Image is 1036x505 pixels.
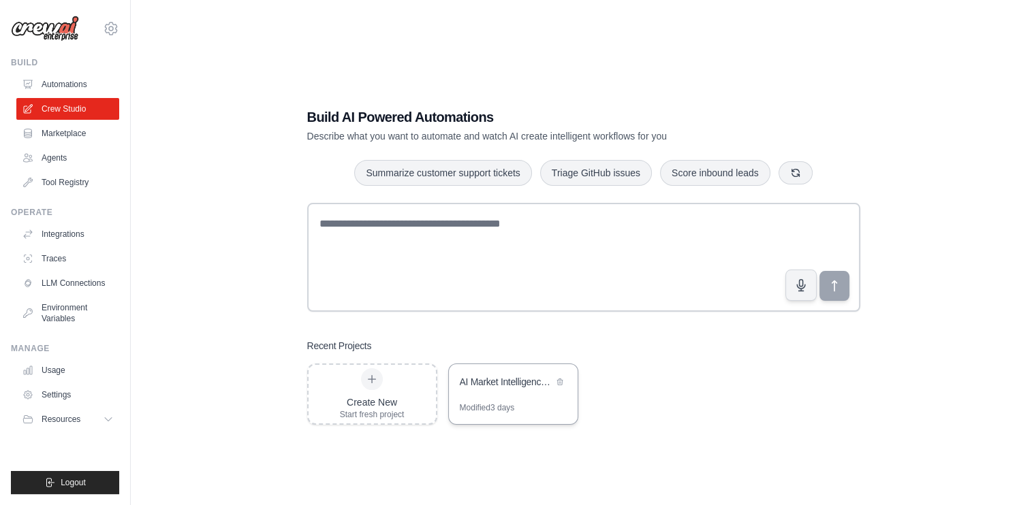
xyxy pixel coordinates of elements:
[16,172,119,193] a: Tool Registry
[16,123,119,144] a: Marketplace
[11,16,79,42] img: Logo
[16,248,119,270] a: Traces
[460,375,553,389] div: AI Market Intelligence System
[340,395,405,409] div: Create New
[785,270,817,301] button: Click to speak your automation idea
[16,359,119,381] a: Usage
[16,384,119,406] a: Settings
[354,160,531,186] button: Summarize customer support tickets
[16,147,119,169] a: Agents
[307,129,765,143] p: Describe what you want to automate and watch AI create intelligent workflows for you
[16,74,119,95] a: Automations
[11,207,119,218] div: Operate
[779,161,813,184] button: Get new suggestions
[11,471,119,494] button: Logout
[16,272,119,294] a: LLM Connections
[16,223,119,245] a: Integrations
[660,160,770,186] button: Score inbound leads
[42,414,80,425] span: Resources
[11,343,119,354] div: Manage
[553,375,567,389] button: Delete project
[16,297,119,329] a: Environment Variables
[340,409,405,420] div: Start fresh project
[460,402,515,413] div: Modified 3 days
[307,108,765,127] h1: Build AI Powered Automations
[11,57,119,68] div: Build
[16,408,119,430] button: Resources
[16,98,119,120] a: Crew Studio
[307,339,372,353] h3: Recent Projects
[968,440,1036,505] iframe: Chat Widget
[540,160,652,186] button: Triage GitHub issues
[61,477,86,488] span: Logout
